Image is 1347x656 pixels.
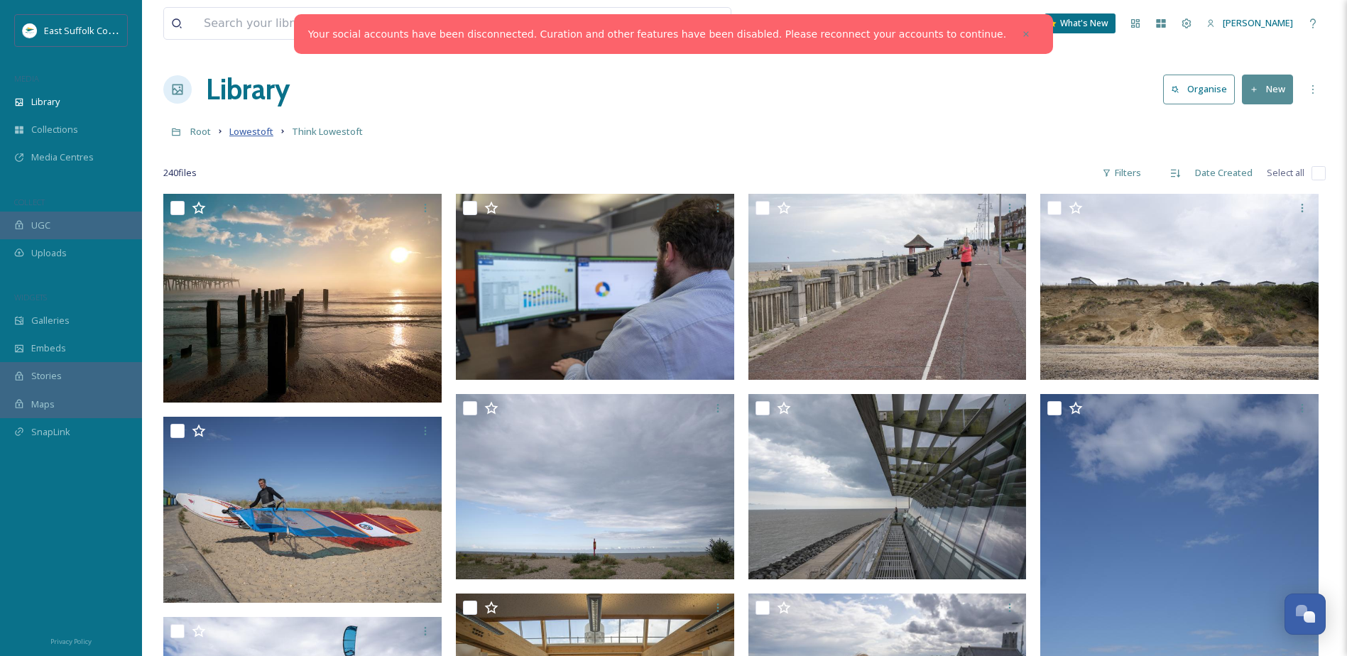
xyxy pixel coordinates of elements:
[1223,16,1293,29] span: [PERSON_NAME]
[31,369,62,383] span: Stories
[31,398,55,411] span: Maps
[31,246,67,260] span: Uploads
[292,125,363,138] span: Think Lowestoft
[163,417,442,603] img: SB307620-Think%20Lowestoft.jpg
[640,9,724,37] a: View all files
[1242,75,1293,104] button: New
[292,123,363,140] a: Think Lowestoft
[163,166,197,180] span: 240 file s
[31,314,70,327] span: Galleries
[44,23,128,37] span: East Suffolk Council
[456,394,734,580] img: SB307656-Think%20Lowestoft.jpg
[31,219,50,232] span: UGC
[14,197,45,207] span: COLLECT
[206,68,290,111] a: Library
[1267,166,1304,180] span: Select all
[31,425,70,439] span: SnapLink
[50,637,92,646] span: Privacy Policy
[14,73,39,84] span: MEDIA
[31,151,94,164] span: Media Centres
[190,123,211,140] a: Root
[1040,194,1319,380] img: SB307639-Think%20Lowestoft.jpg
[31,123,78,136] span: Collections
[1163,75,1242,104] a: Organise
[31,341,66,355] span: Embeds
[456,194,734,380] img: SB307546-Think%20Lowestoft.jpg
[1199,9,1300,37] a: [PERSON_NAME]
[1045,13,1116,33] a: What's New
[197,8,589,39] input: Search your library
[14,292,47,302] span: WIDGETS
[748,394,1027,580] img: SB307536-Think%20Lowestoft.jpg
[31,95,60,109] span: Library
[229,125,273,138] span: Lowestoft
[229,123,273,140] a: Lowestoft
[50,632,92,649] a: Privacy Policy
[190,125,211,138] span: Root
[163,194,442,403] img: Lowestoft - credit Darren Kirby.jpg
[1285,594,1326,635] button: Open Chat
[1163,75,1235,104] button: Organise
[1188,159,1260,187] div: Date Created
[23,23,37,38] img: ESC%20Logo.png
[308,27,1006,42] a: Your social accounts have been disconnected. Curation and other features have been disabled. Plea...
[748,194,1027,380] img: SB307683-Think%20Lowestoft.jpg
[1095,159,1148,187] div: Filters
